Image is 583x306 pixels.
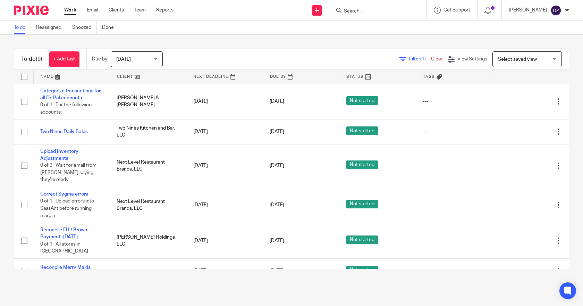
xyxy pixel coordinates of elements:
div: --- [423,201,485,208]
div: --- [423,237,485,244]
span: 0 of 1 · For the following accounts: [40,102,92,115]
a: Team [134,7,146,14]
span: [DATE] [270,202,284,207]
a: Clear [431,57,442,61]
span: (1) [420,57,426,61]
span: [DATE] [270,268,284,273]
div: --- [423,98,485,105]
a: Upload Inventory Adjustments [40,149,78,161]
input: Search [343,8,406,15]
td: [DATE] [186,258,263,283]
span: View Settings [457,57,487,61]
a: Correct Sygma errors [40,192,88,197]
a: To do [14,21,31,34]
div: --- [423,162,485,169]
td: Two Nines Kitchen and Bar, LLC [110,119,186,144]
span: (9) [36,56,42,62]
td: [PERSON_NAME] & [PERSON_NAME] [110,84,186,119]
img: Pixie [14,6,49,15]
a: Two Nines Daily Sales [40,129,88,134]
span: Not started [346,126,378,135]
td: [DATE] [186,144,263,187]
span: 0 of 3 · Wait for email from [PERSON_NAME] saying they're ready [40,163,96,182]
span: [DATE] [270,99,284,104]
span: Not started [346,235,378,244]
img: svg%3E [550,5,561,16]
a: Snoozed [72,21,97,34]
span: Tags [423,75,435,78]
span: 0 of 1 · Upload errors into SaasAnt before running margin [40,199,94,218]
a: Reconcile Merry Maids [40,265,91,270]
a: Work [64,7,76,14]
span: Not started [346,160,378,169]
td: Next Level Restaurant Brands, LLC [110,144,186,187]
td: Next Level Restaurant Brands, LLC [110,187,186,223]
span: [DATE] [116,57,131,62]
a: Clients [109,7,124,14]
td: [DATE] [186,223,263,259]
span: Not started [346,266,378,274]
td: [DATE] [186,119,263,144]
div: --- [423,267,485,274]
td: [DATE] [186,187,263,223]
a: Categorize transactions for all Dr. Pal accounts [40,89,101,100]
p: [PERSON_NAME] [509,7,547,14]
td: [PERSON_NAME] Holdings LLC [110,223,186,259]
h1: To do [21,56,42,63]
span: Select saved view [498,57,537,62]
div: --- [423,128,485,135]
a: Done [102,21,119,34]
span: 0 of 1 · All stores in [GEOGRAPHIC_DATA] [40,242,88,254]
td: [DATE] [186,84,263,119]
p: Due by [92,56,107,63]
span: [DATE] [270,238,284,243]
a: Reassigned [36,21,67,34]
a: Email [87,7,98,14]
span: [DATE] [270,129,284,134]
a: + Add task [49,51,79,67]
a: Reconcile FH / Brown Payment- [DATE] [40,228,87,239]
span: Not started [346,200,378,208]
a: Reports [156,7,174,14]
span: Get Support [443,8,470,13]
span: Filter [409,57,431,61]
span: Not started [346,96,378,105]
span: [DATE] [270,163,284,168]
